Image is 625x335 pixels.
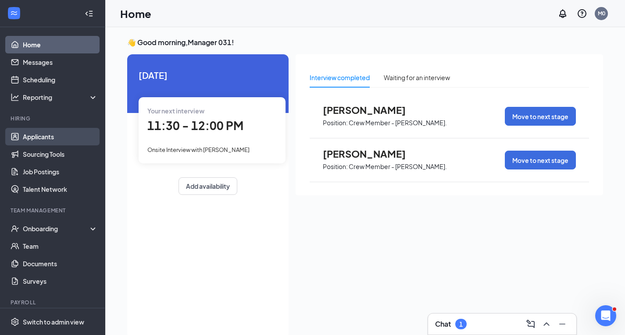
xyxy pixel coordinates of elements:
[23,36,98,53] a: Home
[323,104,419,116] span: [PERSON_NAME]
[557,319,568,329] svg: Minimize
[23,180,98,198] a: Talent Network
[349,162,447,171] p: Crew Member - [PERSON_NAME].
[555,317,569,331] button: Minimize
[23,272,98,290] a: Surveys
[595,305,616,326] iframe: Intercom live chat
[11,299,96,306] div: Payroll
[577,8,587,19] svg: QuestionInfo
[120,6,151,21] h1: Home
[598,10,605,17] div: M0
[505,151,576,169] button: Move to next stage
[23,53,98,71] a: Messages
[23,224,90,233] div: Onboarding
[323,148,419,159] span: [PERSON_NAME]
[23,237,98,255] a: Team
[85,9,93,18] svg: Collapse
[435,319,451,329] h3: Chat
[23,93,98,102] div: Reporting
[11,224,19,233] svg: UserCheck
[11,93,19,102] svg: Analysis
[323,162,348,171] p: Position:
[539,317,554,331] button: ChevronUp
[505,107,576,126] button: Move to next stage
[11,317,19,326] svg: Settings
[23,255,98,272] a: Documents
[147,118,243,133] span: 11:30 - 12:00 PM
[23,317,84,326] div: Switch to admin view
[384,73,450,82] div: Waiting for an interview
[323,119,348,127] p: Position:
[10,9,18,18] svg: WorkstreamLogo
[127,38,603,47] h3: 👋 Good morning, Manager 031 !
[459,321,463,328] div: 1
[179,177,237,195] button: Add availability
[524,317,538,331] button: ComposeMessage
[11,207,96,214] div: Team Management
[23,145,98,163] a: Sourcing Tools
[147,146,250,153] span: Onsite Interview with [PERSON_NAME]
[147,107,204,115] span: Your next interview
[525,319,536,329] svg: ComposeMessage
[23,71,98,88] a: Scheduling
[349,119,447,127] p: Crew Member - [PERSON_NAME].
[11,115,96,122] div: Hiring
[23,128,98,145] a: Applicants
[23,163,98,180] a: Job Postings
[310,73,370,82] div: Interview completed
[139,68,277,82] span: [DATE]
[541,319,552,329] svg: ChevronUp
[557,8,568,19] svg: Notifications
